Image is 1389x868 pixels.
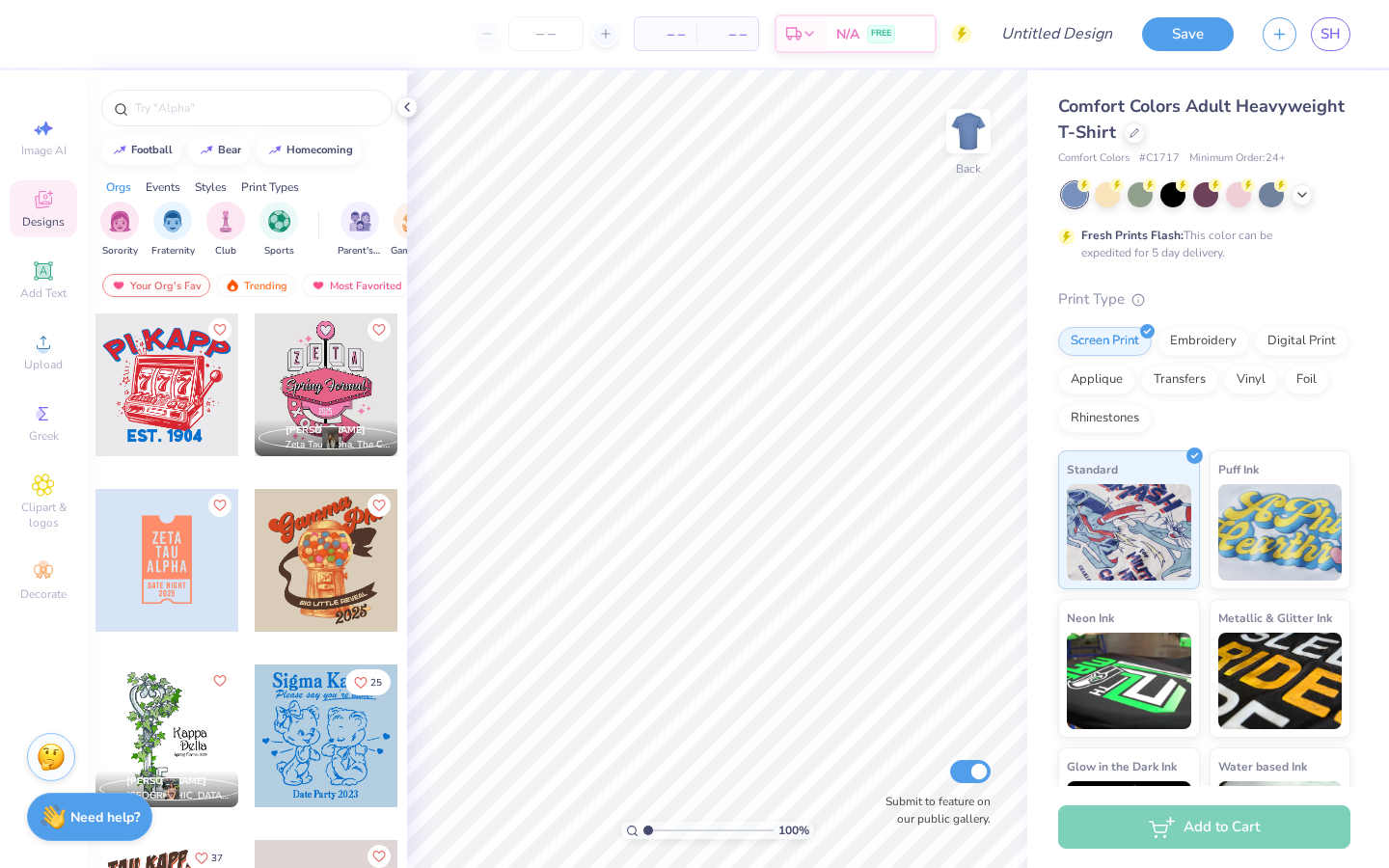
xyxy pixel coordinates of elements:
[20,285,67,301] span: Add Text
[102,244,138,258] span: Sorority
[1321,23,1341,45] span: SH
[1058,95,1345,144] span: Comfort Colors Adult Heavyweight T-Shirt
[215,244,236,258] span: Club
[206,202,245,258] div: filter for Club
[111,279,126,292] img: most_fav.gif
[1081,227,1319,261] div: This color can be expedited for 5 day delivery.
[1218,484,1343,581] img: Puff Ink
[10,500,77,530] span: Clipart & logos
[151,202,195,258] button: filter button
[22,214,65,230] span: Designs
[508,16,584,51] input: – –
[1142,17,1234,51] button: Save
[1255,327,1348,356] div: Digital Print
[208,494,231,517] button: Like
[211,854,223,863] span: 37
[106,178,131,196] div: Orgs
[338,244,382,258] span: Parent's Weekend
[338,202,382,258] div: filter for Parent's Weekend
[1218,756,1307,776] span: Water based Ink
[151,244,195,258] span: Fraternity
[302,274,411,297] div: Most Favorited
[1067,459,1118,479] span: Standard
[131,145,173,155] div: football
[259,202,298,258] div: filter for Sports
[836,24,859,44] span: N/A
[345,669,391,695] button: Like
[338,202,382,258] button: filter button
[195,178,227,196] div: Styles
[162,210,183,232] img: Fraternity Image
[100,202,139,258] div: filter for Sorority
[778,822,809,839] span: 100 %
[1141,366,1218,394] div: Transfers
[126,774,206,788] span: [PERSON_NAME]
[402,210,424,232] img: Game Day Image
[1067,756,1177,776] span: Glow in the Dark Ink
[1067,484,1191,581] img: Standard
[368,845,391,868] button: Like
[1058,327,1152,356] div: Screen Print
[208,669,231,692] button: Like
[259,202,298,258] button: filter button
[1139,150,1180,167] span: # C1717
[216,274,296,297] div: Trending
[225,279,240,292] img: trending.gif
[24,357,63,372] span: Upload
[257,136,362,165] button: homecoming
[1224,366,1278,394] div: Vinyl
[21,143,67,158] span: Image AI
[1067,633,1191,729] img: Neon Ink
[126,789,231,803] span: [GEOGRAPHIC_DATA], [GEOGRAPHIC_DATA]
[1058,366,1135,394] div: Applique
[133,98,380,118] input: Try "Alpha"
[646,24,685,44] span: – –
[370,678,382,688] span: 25
[875,793,991,827] label: Submit to feature on our public gallery.
[311,279,326,292] img: most_fav.gif
[215,210,236,232] img: Club Image
[1218,633,1343,729] img: Metallic & Glitter Ink
[70,808,140,827] strong: Need help?
[112,145,127,156] img: trend_line.gif
[368,318,391,341] button: Like
[109,210,131,232] img: Sorority Image
[1058,150,1130,167] span: Comfort Colors
[101,136,181,165] button: football
[349,210,371,232] img: Parent's Weekend Image
[1058,404,1152,433] div: Rhinestones
[1067,608,1114,628] span: Neon Ink
[391,202,435,258] div: filter for Game Day
[1284,366,1329,394] div: Foil
[1218,608,1332,628] span: Metallic & Glitter Ink
[871,27,891,41] span: FREE
[286,438,390,452] span: Zeta Tau Alpha, The College of [US_STATE]
[956,160,981,177] div: Back
[241,178,299,196] div: Print Types
[151,202,195,258] div: filter for Fraternity
[368,494,391,517] button: Like
[29,428,59,444] span: Greek
[267,145,283,156] img: trend_line.gif
[1081,228,1184,243] strong: Fresh Prints Flash:
[188,136,250,165] button: bear
[391,202,435,258] button: filter button
[1058,288,1350,311] div: Print Type
[1311,17,1350,51] a: SH
[102,274,210,297] div: Your Org's Fav
[146,178,180,196] div: Events
[199,145,214,156] img: trend_line.gif
[208,318,231,341] button: Like
[268,210,290,232] img: Sports Image
[391,244,435,258] span: Game Day
[708,24,747,44] span: – –
[286,145,353,155] div: homecoming
[264,244,294,258] span: Sports
[949,112,988,150] img: Back
[1157,327,1249,356] div: Embroidery
[20,586,67,602] span: Decorate
[1189,150,1286,167] span: Minimum Order: 24 +
[286,423,366,437] span: [PERSON_NAME]
[218,145,241,155] div: bear
[206,202,245,258] button: filter button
